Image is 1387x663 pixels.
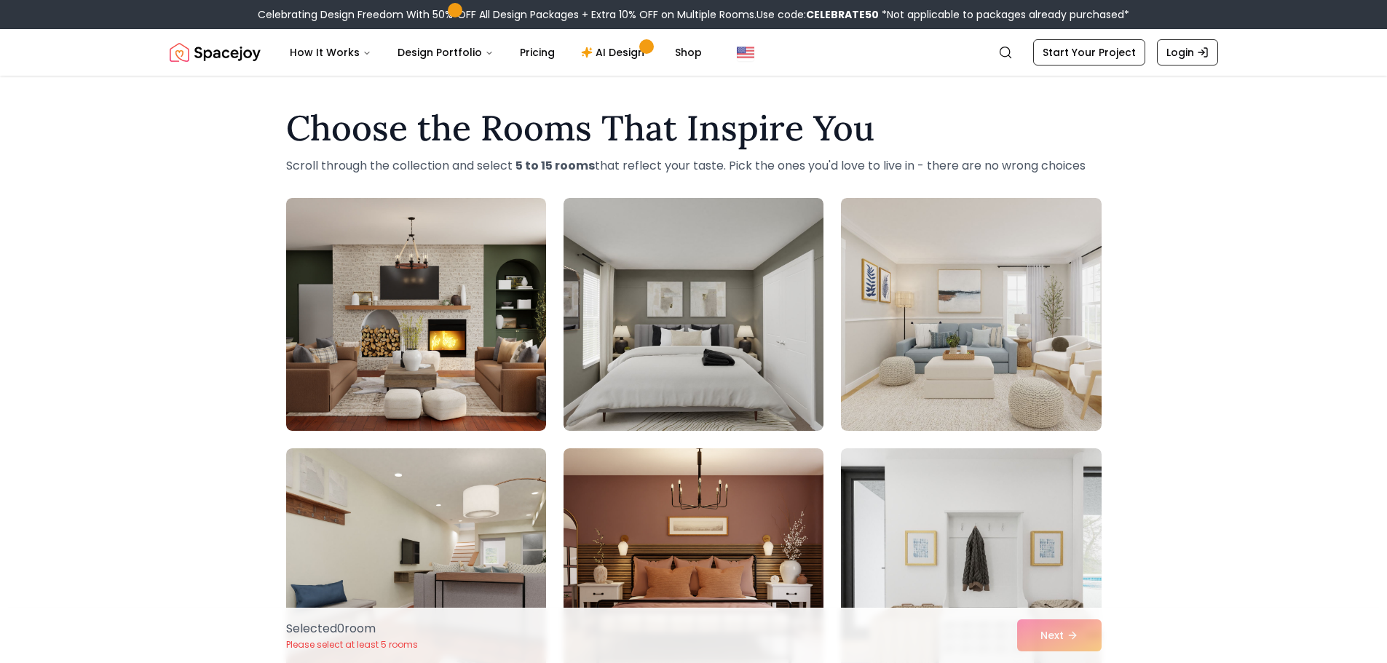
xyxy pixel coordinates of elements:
img: United States [737,44,754,61]
img: Room room-1 [286,198,546,431]
a: Login [1157,39,1218,65]
p: Please select at least 5 rooms [286,639,418,651]
img: Spacejoy Logo [170,38,261,67]
div: Celebrating Design Freedom With 50% OFF All Design Packages + Extra 10% OFF on Multiple Rooms. [258,7,1129,22]
img: Room room-2 [564,198,823,431]
strong: 5 to 15 rooms [515,157,595,174]
p: Selected 0 room [286,620,418,638]
button: How It Works [278,38,383,67]
nav: Global [170,29,1218,76]
a: Shop [663,38,714,67]
a: Start Your Project [1033,39,1145,65]
b: CELEBRATE50 [806,7,879,22]
nav: Main [278,38,714,67]
h1: Choose the Rooms That Inspire You [286,111,1102,146]
a: Pricing [508,38,566,67]
span: *Not applicable to packages already purchased* [879,7,1129,22]
a: Spacejoy [170,38,261,67]
span: Use code: [756,7,879,22]
p: Scroll through the collection and select that reflect your taste. Pick the ones you'd love to liv... [286,157,1102,175]
img: Room room-3 [841,198,1101,431]
button: Design Portfolio [386,38,505,67]
a: AI Design [569,38,660,67]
